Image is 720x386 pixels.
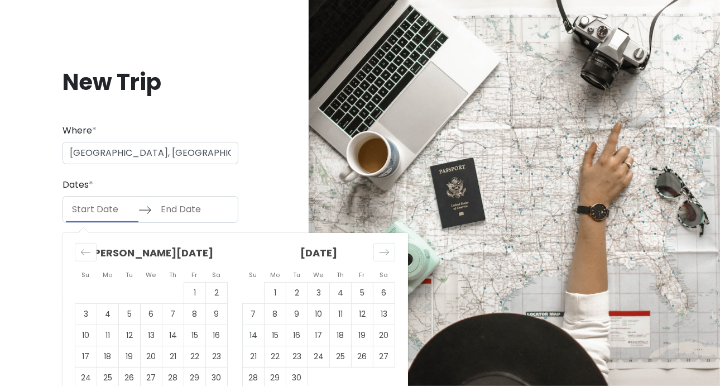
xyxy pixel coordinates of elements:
small: Tu [293,270,300,279]
td: Choose Friday, September 26, 2025 as your check-in date. It’s available. [352,346,373,368]
td: Choose Monday, September 15, 2025 as your check-in date. It’s available. [265,325,286,346]
td: Choose Saturday, September 27, 2025 as your check-in date. It’s available. [373,346,395,368]
small: We [146,270,156,279]
td: Choose Saturday, August 16, 2025 as your check-in date. It’s available. [206,325,228,346]
td: Choose Thursday, August 7, 2025 as your check-in date. It’s available. [162,304,184,325]
td: Choose Saturday, August 9, 2025 as your check-in date. It’s available. [206,304,228,325]
h1: New Trip [63,68,238,97]
div: Move backward to switch to the previous month. [75,243,97,261]
td: Choose Monday, September 1, 2025 as your check-in date. It’s available. [265,283,286,304]
td: Choose Friday, August 15, 2025 as your check-in date. It’s available. [184,325,206,346]
td: Choose Wednesday, August 20, 2025 as your check-in date. It’s available. [141,346,162,368]
td: Choose Tuesday, August 5, 2025 as your check-in date. It’s available. [119,304,141,325]
td: Choose Tuesday, September 9, 2025 as your check-in date. It’s available. [286,304,308,325]
td: Choose Friday, August 8, 2025 as your check-in date. It’s available. [184,304,206,325]
td: Choose Friday, September 12, 2025 as your check-in date. It’s available. [352,304,373,325]
small: Mo [270,270,280,279]
small: Tu [126,270,133,279]
small: Th [169,270,176,279]
div: Move forward to switch to the next month. [373,243,395,261]
td: Choose Sunday, September 21, 2025 as your check-in date. It’s available. [243,346,265,368]
td: Choose Friday, September 5, 2025 as your check-in date. It’s available. [352,283,373,304]
td: Choose Friday, September 19, 2025 as your check-in date. It’s available. [352,325,373,346]
td: Choose Wednesday, August 6, 2025 as your check-in date. It’s available. [141,304,162,325]
td: Choose Friday, August 1, 2025 as your check-in date. It’s available. [184,283,206,304]
td: Choose Tuesday, September 16, 2025 as your check-in date. It’s available. [286,325,308,346]
td: Choose Tuesday, August 12, 2025 as your check-in date. It’s available. [119,325,141,346]
td: Choose Wednesday, September 3, 2025 as your check-in date. It’s available. [308,283,330,304]
td: Choose Sunday, August 10, 2025 as your check-in date. It’s available. [75,325,97,346]
td: Choose Saturday, September 6, 2025 as your check-in date. It’s available. [373,283,395,304]
td: Choose Thursday, September 18, 2025 as your check-in date. It’s available. [330,325,352,346]
td: Choose Monday, September 8, 2025 as your check-in date. It’s available. [265,304,286,325]
input: End Date [155,197,227,222]
small: We [314,270,324,279]
td: Choose Monday, August 11, 2025 as your check-in date. It’s available. [97,325,119,346]
td: Choose Wednesday, September 17, 2025 as your check-in date. It’s available. [308,325,330,346]
small: Su [82,270,90,279]
td: Choose Tuesday, August 19, 2025 as your check-in date. It’s available. [119,346,141,368]
td: Choose Sunday, September 7, 2025 as your check-in date. It’s available. [243,304,265,325]
td: Choose Tuesday, September 23, 2025 as your check-in date. It’s available. [286,346,308,368]
td: Choose Wednesday, August 13, 2025 as your check-in date. It’s available. [141,325,162,346]
td: Choose Monday, September 22, 2025 as your check-in date. It’s available. [265,346,286,368]
small: Th [337,270,344,279]
input: Start Date [66,197,138,222]
small: Su [249,270,257,279]
td: Choose Saturday, August 23, 2025 as your check-in date. It’s available. [206,346,228,368]
td: Choose Thursday, September 25, 2025 as your check-in date. It’s available. [330,346,352,368]
td: Choose Tuesday, September 2, 2025 as your check-in date. It’s available. [286,283,308,304]
input: City (e.g., New York) [63,142,238,164]
td: Choose Wednesday, September 10, 2025 as your check-in date. It’s available. [308,304,330,325]
td: Choose Saturday, September 20, 2025 as your check-in date. It’s available. [373,325,395,346]
td: Choose Monday, August 4, 2025 as your check-in date. It’s available. [97,304,119,325]
td: Choose Sunday, August 17, 2025 as your check-in date. It’s available. [75,346,97,368]
small: Fr [192,270,198,279]
td: Choose Friday, August 22, 2025 as your check-in date. It’s available. [184,346,206,368]
td: Choose Saturday, September 13, 2025 as your check-in date. It’s available. [373,304,395,325]
td: Choose Monday, August 18, 2025 as your check-in date. It’s available. [97,346,119,368]
strong: [PERSON_NAME][DATE] [89,246,214,260]
td: Choose Saturday, August 2, 2025 as your check-in date. It’s available. [206,283,228,304]
td: Choose Sunday, August 3, 2025 as your check-in date. It’s available. [75,304,97,325]
small: Sa [212,270,220,279]
label: Where [63,123,97,138]
small: Fr [359,270,365,279]
label: Dates [63,178,93,192]
td: Choose Sunday, September 14, 2025 as your check-in date. It’s available. [243,325,265,346]
td: Choose Wednesday, September 24, 2025 as your check-in date. It’s available. [308,346,330,368]
td: Choose Thursday, August 21, 2025 as your check-in date. It’s available. [162,346,184,368]
td: Choose Thursday, September 4, 2025 as your check-in date. It’s available. [330,283,352,304]
small: Mo [103,270,112,279]
strong: [DATE] [300,246,337,260]
td: Choose Thursday, August 14, 2025 as your check-in date. It’s available. [162,325,184,346]
td: Choose Thursday, September 11, 2025 as your check-in date. It’s available. [330,304,352,325]
small: Sa [380,270,388,279]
